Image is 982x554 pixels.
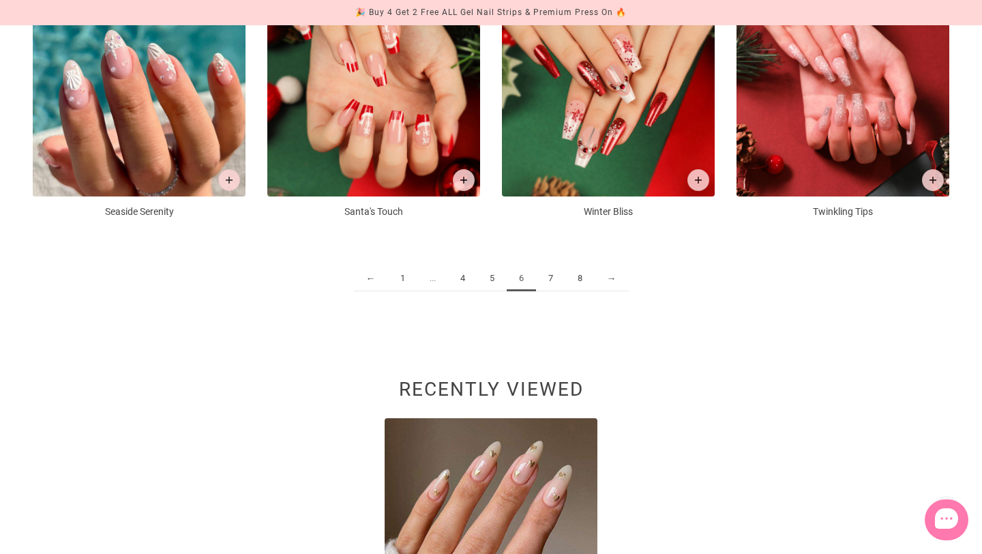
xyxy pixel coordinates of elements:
p: Twinkling Tips [736,205,949,219]
span: ... [417,266,448,291]
p: Winter Bliss [502,205,715,219]
p: Seaside Serenity [33,205,245,219]
a: ← [354,266,388,291]
div: 🎉 Buy 4 Get 2 Free ALL Gel Nail Strips & Premium Press On 🔥 [355,5,627,20]
button: Add to cart [922,169,944,191]
span: 6 [507,266,536,291]
h2: Recently viewed [33,385,949,400]
button: Add to cart [687,169,709,191]
p: Santa's Touch [267,205,480,219]
a: 5 [477,266,507,291]
a: 1 [388,266,417,291]
a: 7 [536,266,565,291]
button: Add to cart [218,169,240,191]
button: Add to cart [453,169,475,191]
a: 8 [565,266,595,291]
a: 4 [448,266,477,291]
a: → [595,266,629,291]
